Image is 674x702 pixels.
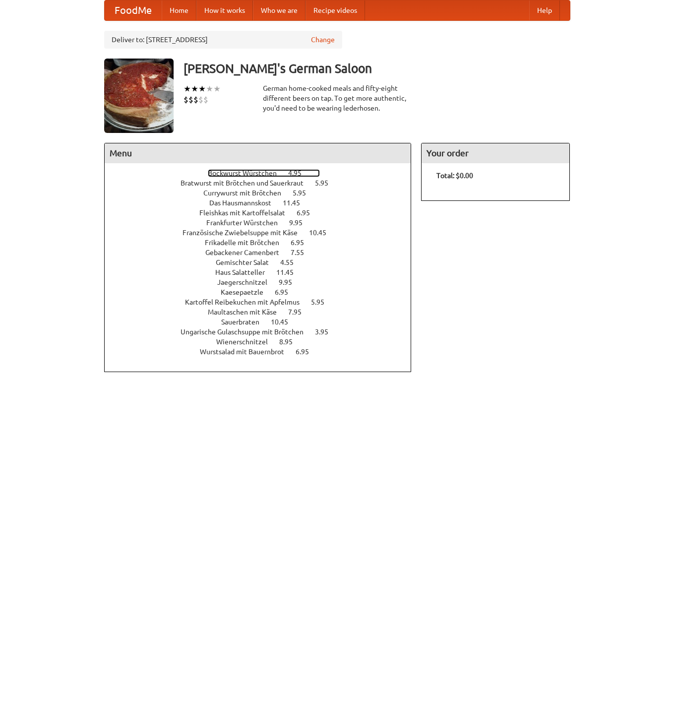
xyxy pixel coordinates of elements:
a: Recipe videos [306,0,365,20]
a: Gebackener Camenbert 7.55 [205,249,322,256]
span: 5.95 [315,179,338,187]
a: Home [162,0,196,20]
span: 7.55 [291,249,314,256]
span: Maultaschen mit Käse [208,308,287,316]
span: 6.95 [275,288,298,296]
h3: [PERSON_NAME]'s German Saloon [184,59,570,78]
li: $ [184,94,188,105]
div: German home-cooked meals and fifty-eight different beers on tap. To get more authentic, you'd nee... [263,83,412,113]
a: Gemischter Salat 4.55 [216,258,312,266]
li: $ [193,94,198,105]
span: Jaegerschnitzel [217,278,277,286]
a: Help [529,0,560,20]
span: 6.95 [296,348,319,356]
span: 11.45 [276,268,304,276]
a: Haus Salatteller 11.45 [215,268,312,276]
li: $ [188,94,193,105]
span: Wienerschnitzel [216,338,278,346]
a: Maultaschen mit Käse 7.95 [208,308,320,316]
a: Kartoffel Reibekuchen mit Apfelmus 5.95 [185,298,343,306]
a: Jaegerschnitzel 9.95 [217,278,310,286]
span: 4.95 [288,169,311,177]
li: $ [203,94,208,105]
span: Das Hausmannskost [209,199,281,207]
li: ★ [206,83,213,94]
span: Französische Zwiebelsuppe mit Käse [183,229,307,237]
a: Sauerbraten 10.45 [221,318,306,326]
a: Bockwurst Würstchen 4.95 [208,169,320,177]
a: Frikadelle mit Brötchen 6.95 [205,239,322,247]
a: Ungarische Gulaschsuppe mit Brötchen 3.95 [181,328,347,336]
a: Wienerschnitzel 8.95 [216,338,311,346]
a: Das Hausmannskost 11.45 [209,199,318,207]
a: Französische Zwiebelsuppe mit Käse 10.45 [183,229,345,237]
li: ★ [191,83,198,94]
a: Frankfurter Würstchen 9.95 [206,219,321,227]
span: Kaesepaetzle [221,288,273,296]
span: 4.55 [280,258,304,266]
span: Frikadelle mit Brötchen [205,239,289,247]
h4: Your order [422,143,569,163]
span: Gemischter Salat [216,258,279,266]
a: Who we are [253,0,306,20]
li: ★ [198,83,206,94]
li: ★ [184,83,191,94]
span: Wurstsalad mit Bauernbrot [200,348,294,356]
span: 10.45 [271,318,298,326]
span: Frankfurter Würstchen [206,219,288,227]
span: Sauerbraten [221,318,269,326]
span: 8.95 [279,338,303,346]
span: Gebackener Camenbert [205,249,289,256]
span: 6.95 [297,209,320,217]
img: angular.jpg [104,59,174,133]
a: Bratwurst mit Brötchen und Sauerkraut 5.95 [181,179,347,187]
span: 9.95 [289,219,312,227]
span: Fleishkas mit Kartoffelsalat [199,209,295,217]
span: 10.45 [309,229,336,237]
span: 7.95 [288,308,311,316]
li: $ [198,94,203,105]
span: 5.95 [293,189,316,197]
span: 11.45 [283,199,310,207]
span: Currywurst mit Brötchen [203,189,291,197]
b: Total: $0.00 [436,172,473,180]
li: ★ [213,83,221,94]
span: 6.95 [291,239,314,247]
a: How it works [196,0,253,20]
span: 3.95 [315,328,338,336]
a: Wurstsalad mit Bauernbrot 6.95 [200,348,327,356]
a: Fleishkas mit Kartoffelsalat 6.95 [199,209,328,217]
a: FoodMe [105,0,162,20]
a: Kaesepaetzle 6.95 [221,288,306,296]
span: Bockwurst Würstchen [208,169,287,177]
span: Bratwurst mit Brötchen und Sauerkraut [181,179,313,187]
span: Ungarische Gulaschsuppe mit Brötchen [181,328,313,336]
span: Kartoffel Reibekuchen mit Apfelmus [185,298,309,306]
h4: Menu [105,143,411,163]
span: 9.95 [279,278,302,286]
span: 5.95 [311,298,334,306]
span: Haus Salatteller [215,268,275,276]
a: Currywurst mit Brötchen 5.95 [203,189,324,197]
div: Deliver to: [STREET_ADDRESS] [104,31,342,49]
a: Change [311,35,335,45]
